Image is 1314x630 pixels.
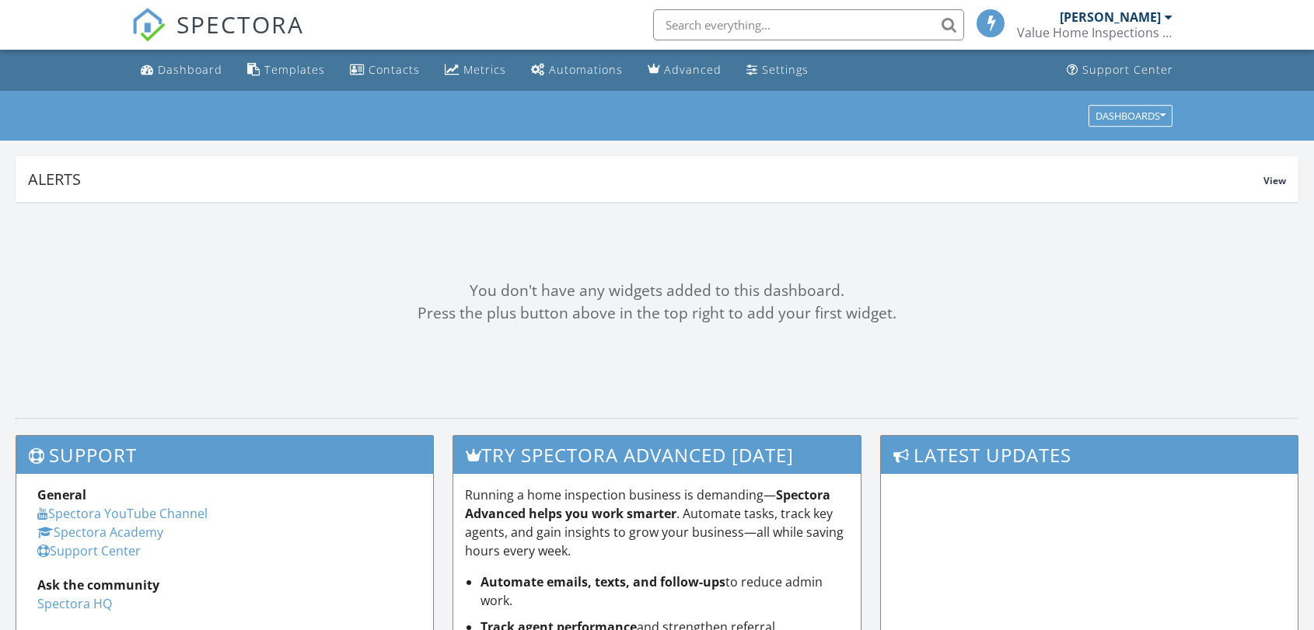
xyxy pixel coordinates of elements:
[465,486,849,560] p: Running a home inspection business is demanding— . Automate tasks, track key agents, and gain ins...
[465,486,830,522] strong: Spectora Advanced helps you work smarter
[1017,25,1172,40] div: Value Home Inspections LLC
[37,595,112,612] a: Spectora HQ
[37,524,163,541] a: Spectora Academy
[1082,62,1173,77] div: Support Center
[453,436,861,474] h3: Try spectora advanced [DATE]
[135,56,229,85] a: Dashboard
[1061,56,1179,85] a: Support Center
[264,62,325,77] div: Templates
[37,505,208,522] a: Spectora YouTube Channel
[28,169,1263,190] div: Alerts
[131,8,166,42] img: The Best Home Inspection Software - Spectora
[549,62,623,77] div: Automations
[241,56,331,85] a: Templates
[525,56,629,85] a: Automations (Basic)
[1089,105,1172,127] button: Dashboards
[1096,110,1165,121] div: Dashboards
[369,62,420,77] div: Contacts
[176,8,304,40] span: SPECTORA
[881,436,1298,474] h3: Latest Updates
[641,56,728,85] a: Advanced
[481,573,725,590] strong: Automate emails, texts, and follow-ups
[664,62,722,77] div: Advanced
[481,573,849,610] li: to reduce admin work.
[37,486,86,503] strong: General
[131,21,304,54] a: SPECTORA
[653,9,964,40] input: Search everything...
[740,56,815,85] a: Settings
[16,280,1298,302] div: You don't have any widgets added to this dashboard.
[16,302,1298,325] div: Press the plus button above in the top right to add your first widget.
[439,56,512,85] a: Metrics
[463,62,506,77] div: Metrics
[37,576,412,594] div: Ask the community
[158,62,222,77] div: Dashboard
[344,56,426,85] a: Contacts
[1263,174,1286,187] span: View
[1060,9,1161,25] div: [PERSON_NAME]
[37,542,141,559] a: Support Center
[16,436,433,474] h3: Support
[762,62,809,77] div: Settings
